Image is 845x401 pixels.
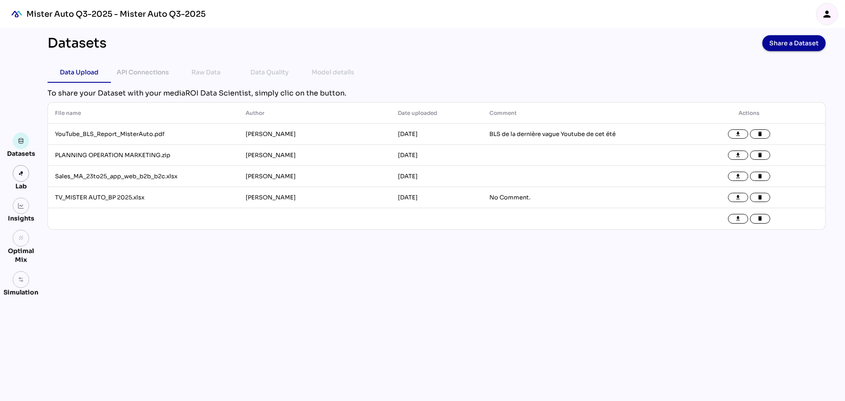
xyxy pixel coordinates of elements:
[26,9,206,19] div: Mister Auto Q3-2025 - Mister Auto Q3-2025
[239,187,391,208] td: [PERSON_NAME]
[8,214,34,223] div: Insights
[48,88,826,99] div: To share your Dataset with your mediaROI Data Scientist, simply clic on the button.
[48,35,107,51] div: Datasets
[250,67,289,77] div: Data Quality
[48,145,239,166] td: PLANNING OPERATION MARKETING.zip
[482,187,673,208] td: No Comment.
[757,131,763,137] i: delete
[312,67,354,77] div: Model details
[18,203,24,209] img: graph.svg
[48,187,239,208] td: TV_MISTER AUTO_BP 2025.xlsx
[4,246,38,264] div: Optimal Mix
[757,152,763,158] i: delete
[391,103,482,124] th: Date uploaded
[7,4,26,24] div: mediaROI
[735,173,741,180] i: file_download
[757,216,763,222] i: delete
[117,67,169,77] div: API Connections
[391,124,482,145] td: [DATE]
[391,145,482,166] td: [DATE]
[735,131,741,137] i: file_download
[391,166,482,187] td: [DATE]
[60,67,99,77] div: Data Upload
[18,170,24,177] img: lab.svg
[239,103,391,124] th: Author
[11,182,31,191] div: Lab
[762,35,826,51] button: Share a Dataset
[757,195,763,201] i: delete
[48,124,239,145] td: YouTube_BLS_Report_MisterAuto.pdf
[239,124,391,145] td: [PERSON_NAME]
[822,9,832,19] i: person
[482,124,673,145] td: BLS de la dernière vague Youtube de cet été
[673,103,825,124] th: Actions
[735,216,741,222] i: file_download
[239,145,391,166] td: [PERSON_NAME]
[391,187,482,208] td: [DATE]
[769,37,819,49] span: Share a Dataset
[18,276,24,283] img: settings.svg
[18,138,24,144] img: data.svg
[191,67,220,77] div: Raw Data
[4,288,38,297] div: Simulation
[735,152,741,158] i: file_download
[735,195,741,201] i: file_download
[482,103,673,124] th: Comment
[239,166,391,187] td: [PERSON_NAME]
[18,235,24,241] i: grain
[757,173,763,180] i: delete
[7,149,35,158] div: Datasets
[48,103,239,124] th: File name
[48,166,239,187] td: Sales_MA_23to25_app_web_b2b_b2c.xlsx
